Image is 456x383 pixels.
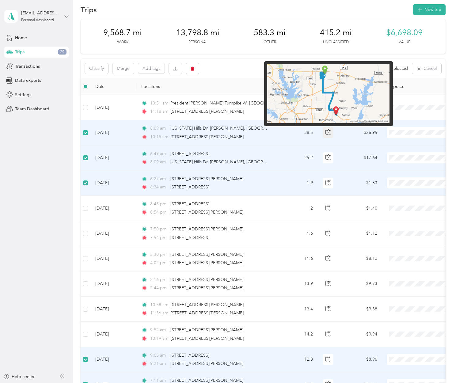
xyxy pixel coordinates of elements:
span: 8:09 am [150,159,168,165]
h1: Trips [81,6,97,13]
td: 38.5 [277,120,318,145]
span: Team Dashboard [15,106,49,112]
span: [STREET_ADDRESS][PERSON_NAME] [170,285,243,290]
span: Trips [15,49,25,55]
div: [EMAIL_ADDRESS][DOMAIN_NAME] [21,10,59,16]
td: [DATE] [90,347,136,372]
span: [STREET_ADDRESS][PERSON_NAME] [171,336,244,341]
span: [STREET_ADDRESS][PERSON_NAME] [170,277,243,282]
span: 583.3 mi [254,28,286,38]
span: Settings [15,92,31,98]
p: Value [399,40,410,45]
p: Work [117,40,128,45]
td: 25.2 [277,146,318,171]
td: $8.12 [339,246,382,271]
button: Help center [3,374,35,380]
span: 7:54 pm [150,234,168,241]
iframe: Everlance-gr Chat Button Frame [422,349,456,383]
td: 1.6 [277,221,318,246]
button: Add tags [138,63,165,74]
span: 9,568.7 mi [103,28,142,38]
td: 14.2 [277,322,318,347]
span: $6,698.09 [386,28,423,38]
span: 6:34 am [150,184,168,191]
span: [STREET_ADDRESS][PERSON_NAME] [171,302,244,307]
span: [STREET_ADDRESS][PERSON_NAME] [170,210,243,215]
td: [DATE] [90,221,136,246]
td: 1.9 [277,171,318,196]
span: [STREET_ADDRESS] [170,353,209,358]
button: New trip [413,4,446,15]
p: Other [264,40,276,45]
span: 6:49 am [150,150,168,157]
td: [DATE] [90,120,136,145]
th: Date [90,78,136,95]
span: 11:18 am [150,108,168,115]
img: minimap [267,64,389,123]
td: $1.12 [339,221,382,246]
span: [STREET_ADDRESS][PERSON_NAME] [170,361,243,366]
span: [STREET_ADDRESS][PERSON_NAME] [170,327,243,332]
button: Classify [85,63,108,74]
span: [STREET_ADDRESS] [170,235,209,240]
span: [STREET_ADDRESS][PERSON_NAME] [170,260,243,265]
td: 12.8 [277,347,318,372]
span: 2:44 pm [150,285,168,291]
button: Merge [112,63,134,74]
td: 2 [277,196,318,221]
span: 9:05 am [150,352,168,359]
td: 11.6 [277,246,318,271]
span: [STREET_ADDRESS][PERSON_NAME] [170,252,243,257]
td: $1.40 [339,196,382,221]
span: 8:09 am [150,125,168,132]
span: 2:16 pm [150,276,168,283]
p: Unclassified [323,40,349,45]
span: 8:54 pm [150,209,168,216]
td: [DATE] [90,271,136,297]
td: $9.38 [339,297,382,322]
span: Data exports [15,77,41,84]
span: 3:30 pm [150,251,168,258]
span: Transactions [15,63,40,70]
span: [STREET_ADDRESS] [170,184,209,190]
button: Cancel [412,63,441,74]
span: 4:02 pm [150,260,168,266]
td: $17.64 [339,146,382,171]
td: [DATE] [90,196,136,221]
span: [STREET_ADDRESS][PERSON_NAME] [170,378,243,383]
span: 415.2 mi [320,28,352,38]
span: 10:15 am [150,134,168,140]
span: 8:45 pm [150,201,168,207]
td: $26.95 [339,120,382,145]
span: 6:27 am [150,176,168,182]
span: [STREET_ADDRESS][PERSON_NAME] [170,226,243,232]
span: 10:51 am [150,100,168,107]
td: 13.4 [277,297,318,322]
td: [DATE] [90,322,136,347]
span: President [PERSON_NAME] Turnpike W, [GEOGRAPHIC_DATA], [GEOGRAPHIC_DATA], [GEOGRAPHIC_DATA] [170,100,386,106]
span: [STREET_ADDRESS] [170,151,209,156]
span: 9:52 am [150,327,168,333]
span: 13,798.8 mi [176,28,219,38]
p: Personal [188,40,207,45]
div: Personal dashboard [21,18,54,22]
td: [DATE] [90,146,136,171]
span: 29 [58,49,66,55]
span: [STREET_ADDRESS][PERSON_NAME] [171,310,244,316]
td: $8.96 [339,347,382,372]
td: $9.73 [339,271,382,297]
td: [DATE] [90,246,136,271]
td: [DATE] [90,95,136,120]
span: 9:21 am [150,360,168,367]
th: Locations [136,78,277,95]
td: [DATE] [90,297,136,322]
td: $9.94 [339,322,382,347]
span: [US_STATE] Hills Dr, [PERSON_NAME], [GEOGRAPHIC_DATA] [170,159,291,165]
span: [STREET_ADDRESS][PERSON_NAME] [171,109,244,114]
span: [STREET_ADDRESS][PERSON_NAME] [170,176,243,181]
td: 13.9 [277,271,318,297]
td: [DATE] [90,171,136,196]
span: 10:58 am [150,301,168,308]
span: [STREET_ADDRESS][PERSON_NAME] [171,134,244,139]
